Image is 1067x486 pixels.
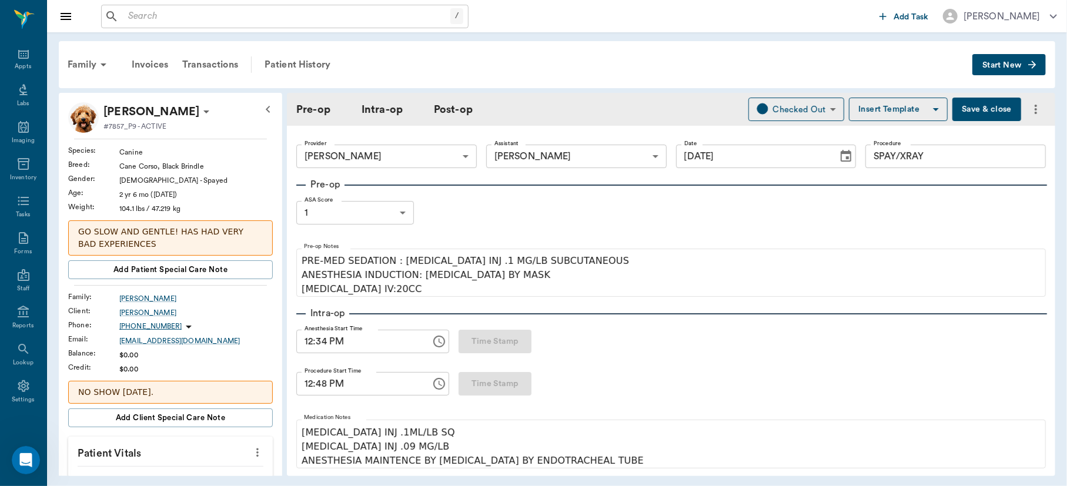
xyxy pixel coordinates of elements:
[119,293,273,304] a: [PERSON_NAME]
[103,121,166,132] p: #7857_P9 - ACTIVE
[119,364,273,374] div: $0.00
[16,210,31,219] div: Tasks
[119,336,273,346] a: [EMAIL_ADDRESS][DOMAIN_NAME]
[123,8,450,25] input: Search
[296,330,423,353] input: hh:mm aa
[486,145,667,168] div: [PERSON_NAME]
[116,411,226,424] span: Add client Special Care Note
[68,145,119,156] div: Species :
[304,243,339,251] label: Pre-op Notes
[296,372,423,395] input: hh:mm aa
[17,284,29,293] div: Staff
[68,348,119,358] div: Balance :
[494,139,519,148] label: Assistant
[434,102,473,118] a: Post-op
[68,173,119,184] div: Gender :
[17,99,29,108] div: Labs
[68,334,119,344] div: Email :
[676,145,829,168] input: MM/DD/YYYY
[12,321,34,330] div: Reports
[68,362,119,373] div: Credit :
[68,159,119,170] div: Breed :
[296,145,477,168] div: [PERSON_NAME]
[78,226,263,250] p: GO SLOW AND GENTLE! HAS HAD VERY BAD EXPERIENCES
[68,437,273,466] p: Patient Vitals
[119,203,273,214] div: 104.1 lbs / 47.219 kg
[306,177,344,192] p: Pre-op
[119,350,273,360] div: $0.00
[972,54,1046,76] button: Start New
[12,136,35,145] div: Imaging
[103,102,199,121] p: [PERSON_NAME]
[302,425,1041,468] p: [MEDICAL_DATA] INJ .1ML/LB SQ [MEDICAL_DATA] INJ .09 MG/LB ANESTHESIA MAINTENCE BY [MEDICAL_DATA]...
[68,408,273,427] button: Add client Special Care Note
[61,51,118,79] div: Family
[68,260,273,279] button: Add patient Special Care Note
[54,5,78,28] button: Close drawer
[257,51,337,79] a: Patient History
[119,161,273,172] div: Cane Corso, Black Brindle
[773,103,826,116] div: Checked Out
[304,414,350,422] label: Medication Notes
[875,5,934,27] button: Add Task
[119,175,273,186] div: [DEMOGRAPHIC_DATA] - Spayed
[68,102,99,133] img: Profile Image
[834,145,858,168] button: Choose date, selected date is Aug 22, 2025
[305,196,333,204] label: ASA Score
[952,98,1021,121] button: Save & close
[305,367,361,375] label: Procedure Start Time
[934,5,1066,27] button: [PERSON_NAME]
[684,139,697,148] label: Date
[113,263,228,276] span: Add patient Special Care Note
[119,147,273,157] div: Canine
[68,291,119,302] div: Family :
[296,102,330,118] a: Pre-op
[427,372,451,395] button: Choose time, selected time is 12:48 PM
[450,8,463,24] div: /
[427,330,451,353] button: Choose time, selected time is 12:34 PM
[296,201,414,224] div: 1
[10,173,36,182] div: Inventory
[119,321,182,331] p: [PHONE_NUMBER]
[125,51,175,79] a: Invoices
[302,254,1041,296] p: PRE-MED SEDATION : [MEDICAL_DATA] INJ .1 MG/LB SUBCUTANEOUS ANESTHESIA INDUCTION: [MEDICAL_DATA] ...
[68,320,119,330] div: Phone :
[68,187,119,198] div: Age :
[248,443,267,462] button: more
[13,358,34,367] div: Lookup
[305,324,363,333] label: Anesthesia Start Time
[103,102,199,121] div: Tess Whatley
[119,307,273,318] a: [PERSON_NAME]
[362,102,403,118] a: Intra-op
[14,247,32,256] div: Forms
[12,395,35,404] div: Settings
[12,446,40,474] iframe: Intercom live chat
[305,139,326,148] label: Provider
[849,98,948,121] button: Insert Template
[68,306,119,316] div: Client :
[175,51,245,79] a: Transactions
[1026,99,1046,119] button: more
[15,62,31,71] div: Appts
[119,189,273,200] div: 2 yr 6 mo ([DATE])
[78,386,263,398] p: NO SHOW [DATE].
[306,306,349,320] p: Intra-op
[874,139,901,148] label: Procedure
[964,9,1041,24] div: [PERSON_NAME]
[68,202,119,212] div: Weight :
